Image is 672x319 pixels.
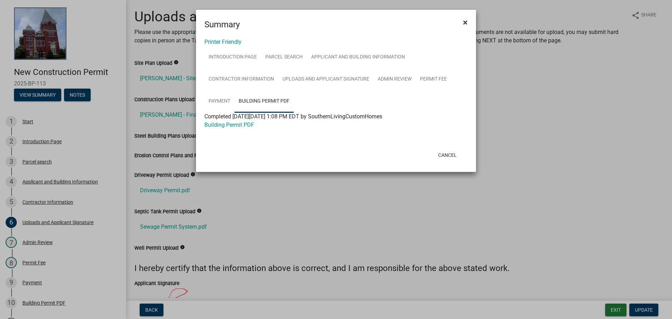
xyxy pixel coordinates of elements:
button: Cancel [433,149,462,161]
button: Close [457,13,473,32]
a: Applicant and Building Information [307,46,409,69]
h4: Summary [204,18,240,31]
span: × [463,18,468,27]
a: Uploads and Applicant Signature [278,68,373,91]
a: Building Permit PDF [234,90,294,113]
a: Admin Review [373,68,416,91]
span: Completed [DATE][DATE] 1:08 PM EDT by SouthernLivingCustomHomes [204,113,382,120]
a: Permit Fee [416,68,451,91]
a: Printer Friendly [204,39,241,45]
a: Building Permit PDF [204,122,254,128]
a: Introduction Page [204,46,261,69]
a: Payment [204,90,234,113]
a: Contractor Information [204,68,278,91]
a: Parcel search [261,46,307,69]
